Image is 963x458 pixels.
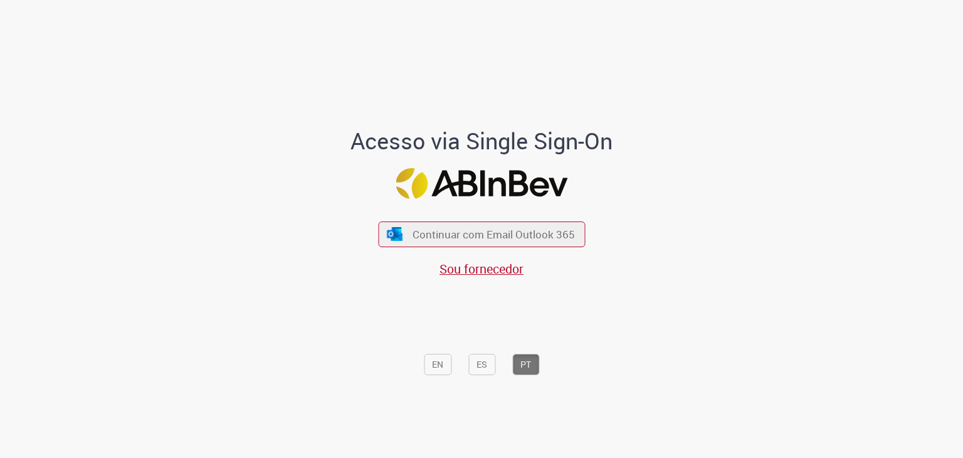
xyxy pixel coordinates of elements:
[468,354,495,375] button: ES
[512,354,539,375] button: PT
[439,260,524,277] a: Sou fornecedor
[424,354,451,375] button: EN
[396,168,567,199] img: Logo ABInBev
[308,129,656,154] h1: Acesso via Single Sign-On
[413,227,575,242] span: Continuar com Email Outlook 365
[378,221,585,247] button: ícone Azure/Microsoft 360 Continuar com Email Outlook 365
[386,228,404,241] img: ícone Azure/Microsoft 360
